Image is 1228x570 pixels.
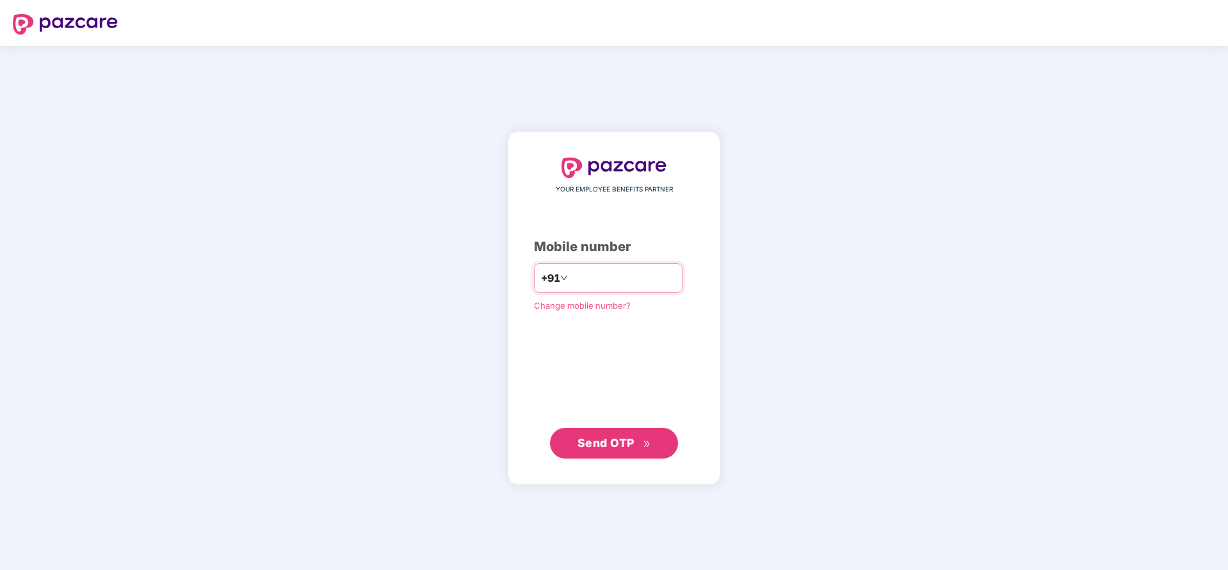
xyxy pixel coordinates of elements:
span: Send OTP [578,436,634,450]
span: YOUR EMPLOYEE BENEFITS PARTNER [556,184,673,195]
span: +91 [541,270,560,286]
span: double-right [643,440,651,448]
img: logo [13,14,118,35]
button: Send OTPdouble-right [550,428,678,459]
span: down [560,274,568,282]
div: Mobile number [534,237,694,257]
a: Change mobile number? [534,300,631,311]
img: logo [561,158,667,178]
